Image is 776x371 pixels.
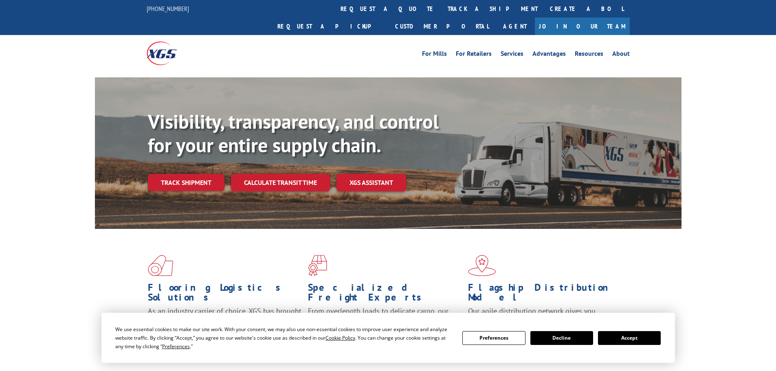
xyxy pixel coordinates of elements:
[612,50,630,59] a: About
[598,331,661,345] button: Accept
[148,174,224,191] a: Track shipment
[532,50,566,59] a: Advantages
[456,50,492,59] a: For Retailers
[147,4,189,13] a: [PHONE_NUMBER]
[162,343,190,350] span: Preferences
[115,325,453,351] div: We use essential cookies to make our site work. With your consent, we may also use non-essential ...
[462,331,525,345] button: Preferences
[468,255,496,276] img: xgs-icon-flagship-distribution-model-red
[530,331,593,345] button: Decline
[308,283,462,306] h1: Specialized Freight Experts
[468,283,622,306] h1: Flagship Distribution Model
[325,334,355,341] span: Cookie Policy
[308,255,327,276] img: xgs-icon-focused-on-flooring-red
[501,50,523,59] a: Services
[231,174,330,191] a: Calculate transit time
[575,50,603,59] a: Resources
[271,18,389,35] a: Request a pickup
[148,306,301,335] span: As an industry carrier of choice, XGS has brought innovation and dedication to flooring logistics...
[101,313,675,363] div: Cookie Consent Prompt
[495,18,535,35] a: Agent
[468,306,618,325] span: Our agile distribution network gives you nationwide inventory management on demand.
[336,174,406,191] a: XGS ASSISTANT
[148,255,173,276] img: xgs-icon-total-supply-chain-intelligence-red
[535,18,630,35] a: Join Our Team
[308,306,462,342] p: From overlength loads to delicate cargo, our experienced staff knows the best way to move your fr...
[148,283,302,306] h1: Flooring Logistics Solutions
[422,50,447,59] a: For Mills
[389,18,495,35] a: Customer Portal
[148,109,439,158] b: Visibility, transparency, and control for your entire supply chain.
